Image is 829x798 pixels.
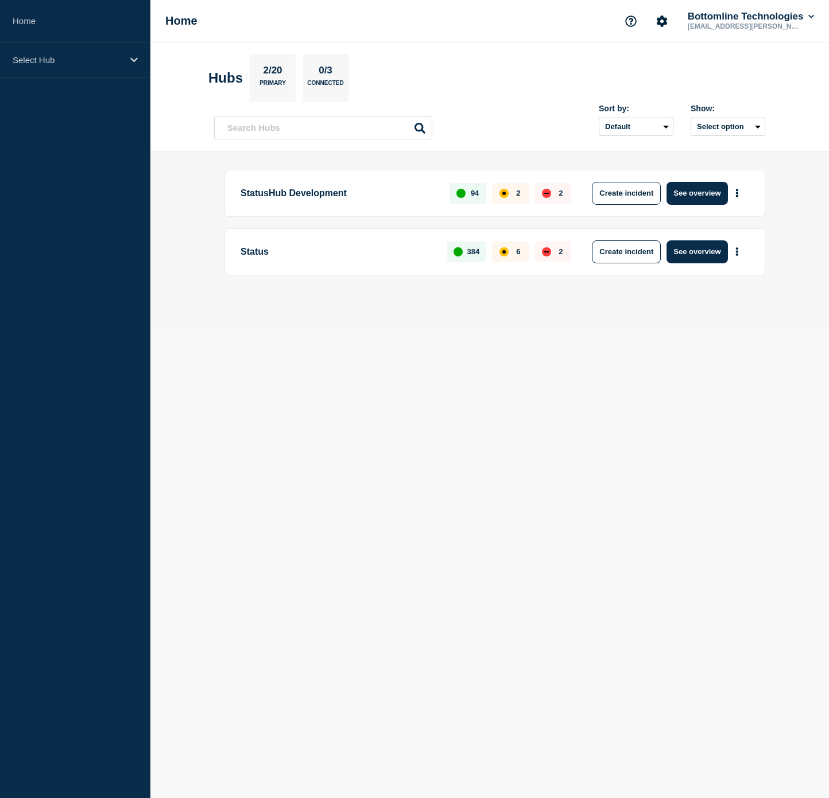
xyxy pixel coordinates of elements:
button: See overview [667,182,727,205]
button: Create incident [592,240,661,263]
p: 2 [559,247,563,256]
button: Account settings [650,9,674,33]
p: 94 [471,189,479,197]
div: Sort by: [599,104,673,113]
div: up [454,247,463,256]
button: Bottomline Technologies [685,11,816,22]
p: Status [241,240,434,263]
p: 6 [516,247,520,256]
button: More actions [730,182,745,204]
button: Support [619,9,643,33]
div: Show: [691,104,765,113]
h2: Hubs [208,70,243,86]
input: Search Hubs [214,116,432,139]
h1: Home [165,14,197,28]
p: Primary [259,80,286,92]
p: 2 [516,189,520,197]
div: down [542,247,551,256]
p: 0/3 [315,65,337,80]
p: 2/20 [259,65,286,80]
div: affected [499,247,509,256]
p: StatusHub Development [241,182,436,205]
button: More actions [730,241,745,262]
button: See overview [667,240,727,263]
p: [EMAIL_ADDRESS][PERSON_NAME][DOMAIN_NAME] [685,22,805,30]
button: Create incident [592,182,661,205]
div: affected [499,189,509,198]
button: Select option [691,118,765,136]
p: Select Hub [13,55,123,65]
p: 384 [467,247,480,256]
select: Sort by [599,118,673,136]
p: Connected [307,80,343,92]
div: down [542,189,551,198]
p: 2 [559,189,563,197]
div: up [456,189,466,198]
